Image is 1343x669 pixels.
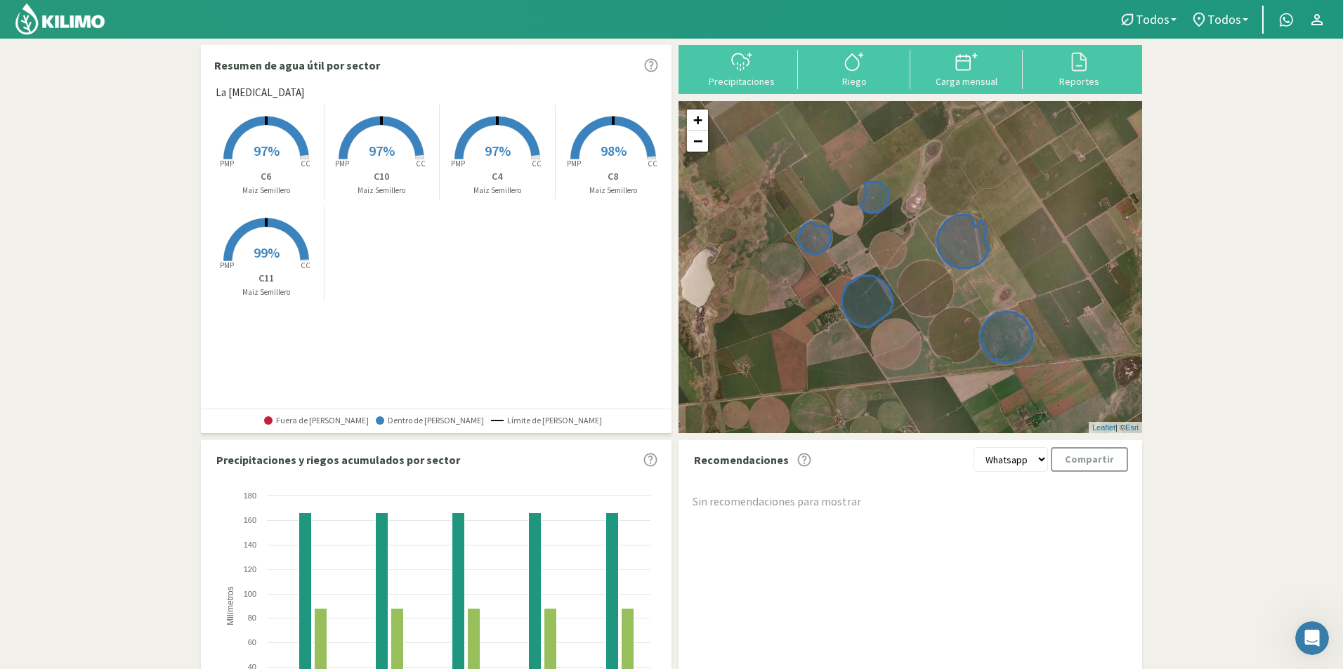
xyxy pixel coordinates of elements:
div: Carga mensual [915,77,1018,86]
p: Precipitaciones y riegos acumulados por sector [216,451,460,468]
p: C11 [209,271,324,286]
p: Maiz Semillero [556,185,671,197]
tspan: CC [417,159,426,168]
tspan: PMP [220,159,234,168]
div: Precipitaciones [690,77,794,86]
text: 100 [244,590,256,598]
button: Riego [798,50,910,87]
p: Maiz Semillero [325,185,440,197]
tspan: PMP [567,159,581,168]
text: 80 [248,614,256,622]
button: Reportes [1023,50,1135,87]
text: 120 [244,565,256,574]
div: | © [1089,422,1142,434]
p: C10 [325,169,440,184]
span: Todos [1207,12,1241,27]
tspan: PMP [451,159,465,168]
tspan: PMP [335,159,349,168]
tspan: CC [301,260,310,270]
img: Kilimo [14,2,106,36]
text: 140 [244,541,256,549]
tspan: CC [532,159,542,168]
tspan: PMP [220,260,234,270]
a: Zoom in [687,110,708,131]
tspan: CC [648,159,657,168]
div: Riego [802,77,906,86]
span: 97% [485,142,511,159]
span: Todos [1136,12,1170,27]
span: 97% [369,142,395,159]
button: Precipitaciones [686,50,798,87]
iframe: Intercom live chat [1295,621,1329,655]
text: 180 [244,491,256,500]
text: 160 [244,516,256,524]
button: Carga mensual [910,50,1023,87]
span: 98% [601,142,627,159]
p: Maiz Semillero [209,185,324,197]
tspan: CC [301,159,310,168]
a: Zoom out [687,131,708,152]
a: Esri [1125,423,1139,432]
p: Maiz Semillero [440,185,555,197]
span: Fuera de [PERSON_NAME] [264,416,369,425]
p: C6 [209,169,324,184]
span: 99% [254,244,280,261]
div: Sin recomendaciones para mostrar [693,493,1128,510]
p: Recomendaciones [694,451,789,468]
p: C4 [440,169,555,184]
span: 97% [254,142,280,159]
p: Maiz Semillero [209,286,324,298]
p: C8 [556,169,671,184]
span: La [MEDICAL_DATA] [216,85,304,101]
div: Reportes [1027,77,1131,86]
span: Dentro de [PERSON_NAME] [376,416,484,425]
span: Límite de [PERSON_NAME] [491,416,602,425]
a: Leaflet [1092,423,1115,432]
text: Milímetros [225,587,235,625]
text: 60 [248,638,256,647]
p: Resumen de agua útil por sector [214,57,380,74]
